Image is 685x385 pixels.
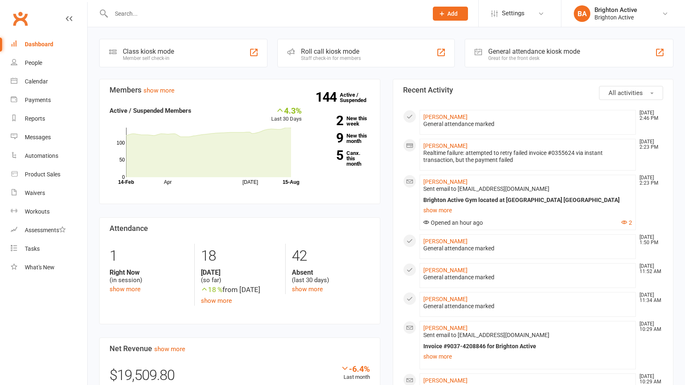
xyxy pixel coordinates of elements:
a: show more [201,297,232,304]
a: Assessments [11,221,87,240]
a: [PERSON_NAME] [423,377,468,384]
div: Reports [25,115,45,122]
div: Product Sales [25,171,60,178]
strong: 144 [315,91,340,103]
div: Brighton Active [594,6,637,14]
div: Invoice #9037-4208846 for Brighton Active [423,343,632,350]
a: 9New this month [314,133,370,144]
div: Class kiosk mode [123,48,174,55]
div: General attendance marked [423,245,632,252]
a: [PERSON_NAME] [423,178,468,185]
a: Calendar [11,72,87,91]
a: Payments [11,91,87,109]
div: Realtime failure: attempted to retry failed invoice #0355624 via instant transaction, but the pay... [423,150,632,164]
a: [PERSON_NAME] [423,114,468,120]
a: show more [143,87,174,94]
a: 5Canx. this month [314,150,370,166]
strong: Active / Suspended Members [110,107,191,114]
div: Waivers [25,190,45,196]
span: Sent email to [EMAIL_ADDRESS][DOMAIN_NAME] [423,332,549,338]
a: Reports [11,109,87,128]
time: [DATE] 2:23 PM [635,139,663,150]
time: [DATE] 11:52 AM [635,264,663,274]
strong: [DATE] [201,269,279,276]
div: General attendance kiosk mode [488,48,580,55]
a: [PERSON_NAME] [423,296,468,302]
div: (so far) [201,269,279,284]
button: Add [433,7,468,21]
a: Messages [11,128,87,147]
div: Roll call kiosk mode [301,48,361,55]
button: All activities [599,86,663,100]
h3: Net Revenue [110,345,370,353]
div: Automations [25,152,58,159]
div: Assessments [25,227,66,233]
a: Tasks [11,240,87,258]
button: 2 [621,219,632,226]
a: Clubworx [10,8,31,29]
span: 18 % [201,285,222,294]
div: Payments [25,97,51,103]
div: Calendar [25,78,48,85]
div: Workouts [25,208,50,215]
div: General attendance marked [423,303,632,310]
time: [DATE] 11:34 AM [635,292,663,303]
h3: Attendance [110,224,370,233]
h3: Recent Activity [403,86,664,94]
div: BA [574,5,590,22]
div: from [DATE] [201,284,279,295]
a: [PERSON_NAME] [423,238,468,245]
div: 18 [201,244,279,269]
strong: 2 [314,114,343,127]
div: Member self check-in [123,55,174,61]
span: Opened an hour ago [423,219,483,226]
h3: Members [110,86,370,94]
div: Messages [25,134,51,140]
a: [PERSON_NAME] [423,325,468,331]
div: 4.3% [271,106,302,115]
div: General attendance marked [423,274,632,281]
span: All activities [609,89,643,97]
a: Automations [11,147,87,165]
div: Brighton Active [594,14,637,21]
time: [DATE] 10:29 AM [635,374,663,385]
span: Sent email to [EMAIL_ADDRESS][DOMAIN_NAME] [423,185,549,192]
div: Last 30 Days [271,106,302,124]
span: Add [447,10,458,17]
div: General attendance marked [423,121,632,128]
div: (last 30 days) [292,269,370,284]
div: Brighton Active Gym located at [GEOGRAPHIC_DATA] [GEOGRAPHIC_DATA] [423,197,632,204]
div: Great for the front desk [488,55,580,61]
div: Last month [341,364,370,382]
a: [PERSON_NAME] [423,143,468,149]
a: show more [154,345,185,353]
a: Waivers [11,184,87,202]
a: show more [110,285,141,293]
time: [DATE] 2:23 PM [635,175,663,186]
a: Workouts [11,202,87,221]
div: Staff check-in for members [301,55,361,61]
div: 42 [292,244,370,269]
div: People [25,59,42,66]
div: What's New [25,264,55,271]
div: (in session) [110,269,188,284]
a: [PERSON_NAME] [423,267,468,273]
a: show more [292,285,323,293]
a: Dashboard [11,35,87,54]
a: People [11,54,87,72]
span: Settings [502,4,525,23]
a: 2New this week [314,116,370,126]
input: Search... [109,8,422,19]
div: 1 [110,244,188,269]
time: [DATE] 2:46 PM [635,110,663,121]
strong: 9 [314,132,343,144]
strong: Right Now [110,269,188,276]
time: [DATE] 10:29 AM [635,321,663,332]
a: What's New [11,258,87,277]
time: [DATE] 1:50 PM [635,235,663,245]
div: -6.4% [341,364,370,373]
a: 144Active / Suspended [340,86,376,109]
strong: Absent [292,269,370,276]
strong: 5 [314,149,343,162]
div: Dashboard [25,41,53,48]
